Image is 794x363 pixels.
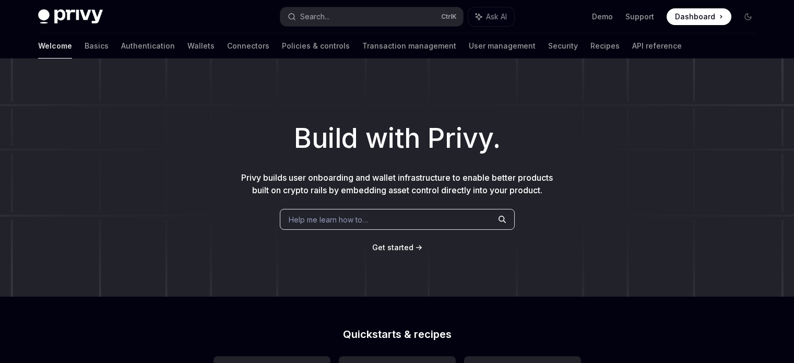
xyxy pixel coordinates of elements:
[469,33,536,58] a: User management
[441,13,457,21] span: Ctrl K
[38,9,103,24] img: dark logo
[17,118,777,159] h1: Build with Privy.
[667,8,731,25] a: Dashboard
[300,10,329,23] div: Search...
[740,8,756,25] button: Toggle dark mode
[592,11,613,22] a: Demo
[282,33,350,58] a: Policies & controls
[121,33,175,58] a: Authentication
[214,329,581,339] h2: Quickstarts & recipes
[85,33,109,58] a: Basics
[280,7,463,26] button: Search...CtrlK
[372,242,413,253] a: Get started
[187,33,215,58] a: Wallets
[289,214,368,225] span: Help me learn how to…
[548,33,578,58] a: Security
[38,33,72,58] a: Welcome
[632,33,682,58] a: API reference
[590,33,620,58] a: Recipes
[372,243,413,252] span: Get started
[675,11,715,22] span: Dashboard
[625,11,654,22] a: Support
[241,172,553,195] span: Privy builds user onboarding and wallet infrastructure to enable better products built on crypto ...
[362,33,456,58] a: Transaction management
[486,11,507,22] span: Ask AI
[468,7,514,26] button: Ask AI
[227,33,269,58] a: Connectors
